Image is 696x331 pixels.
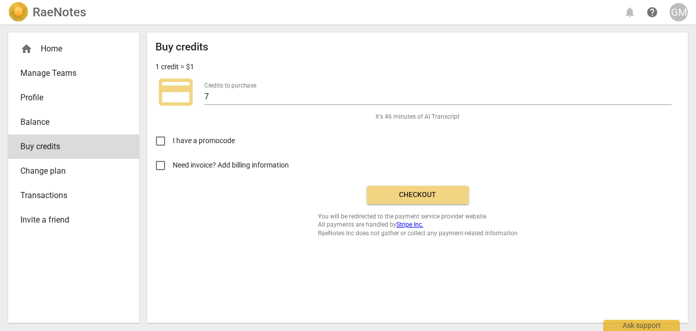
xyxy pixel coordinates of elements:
[643,3,661,21] a: Help
[20,67,119,79] span: Manage Teams
[367,186,469,204] button: Checkout
[155,62,194,72] p: 1 credit = $1
[20,214,119,226] span: Invite a friend
[20,165,119,177] span: Change plan
[8,208,139,232] a: Invite a friend
[375,190,461,200] span: Checkout
[20,116,119,128] span: Balance
[8,86,139,110] a: Profile
[603,320,680,331] div: Ask support
[8,2,86,22] a: LogoRaeNotes
[670,3,688,21] button: GM
[376,113,460,121] span: It's 46 minutes of AI Transcript
[173,160,290,171] span: Need invoice? Add billing information
[8,2,29,22] img: Logo
[20,43,119,55] div: Home
[8,159,139,183] a: Change plan
[8,183,139,208] a: Transactions
[318,212,518,238] span: You will be redirected to the payment service provider website. All payments are handled by RaeNo...
[33,5,86,19] h2: RaeNotes
[204,82,256,89] label: Credits to purchase
[173,135,235,146] span: I have a promocode
[8,37,139,61] div: Home
[155,41,208,53] h2: Buy credits
[8,110,139,134] a: Balance
[20,92,119,104] span: Profile
[20,43,33,55] span: home
[8,61,139,86] a: Manage Teams
[396,221,423,228] a: Stripe Inc.
[646,6,658,18] span: help
[20,189,119,202] span: Transactions
[155,72,196,113] span: credit_card
[20,141,119,153] span: Buy credits
[8,134,139,159] a: Buy credits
